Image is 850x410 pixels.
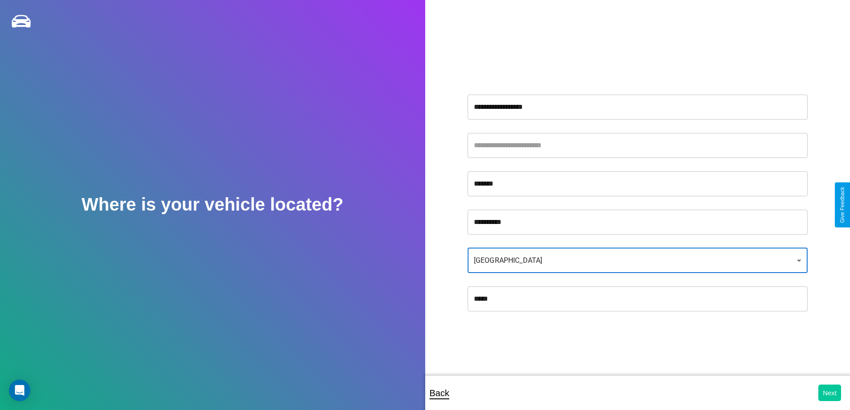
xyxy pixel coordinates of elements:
button: Next [818,385,841,401]
div: Give Feedback [839,187,846,223]
div: [GEOGRAPHIC_DATA] [468,248,808,273]
p: Back [430,385,449,401]
h2: Where is your vehicle located? [82,195,344,215]
div: Open Intercom Messenger [9,380,30,401]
